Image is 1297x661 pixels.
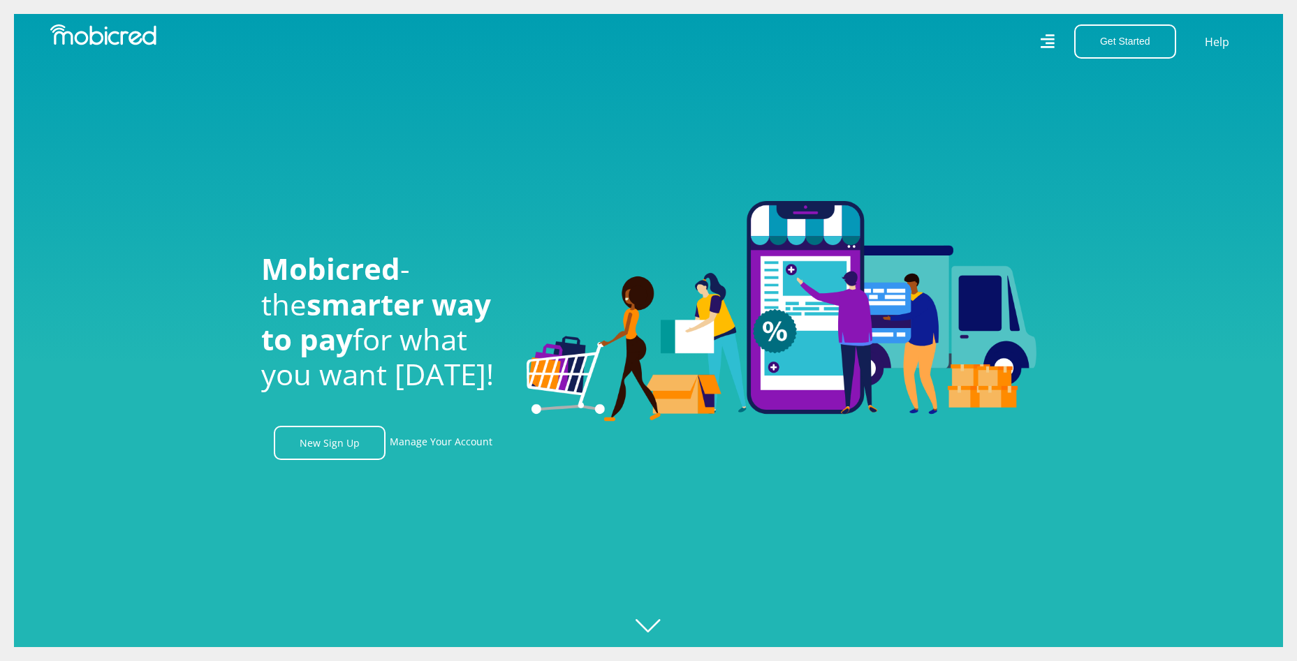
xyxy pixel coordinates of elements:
[50,24,156,45] img: Mobicred
[1204,33,1230,51] a: Help
[527,201,1036,422] img: Welcome to Mobicred
[261,251,506,392] h1: - the for what you want [DATE]!
[261,284,491,359] span: smarter way to pay
[261,248,400,288] span: Mobicred
[274,426,386,460] a: New Sign Up
[1074,24,1176,59] button: Get Started
[390,426,492,460] a: Manage Your Account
